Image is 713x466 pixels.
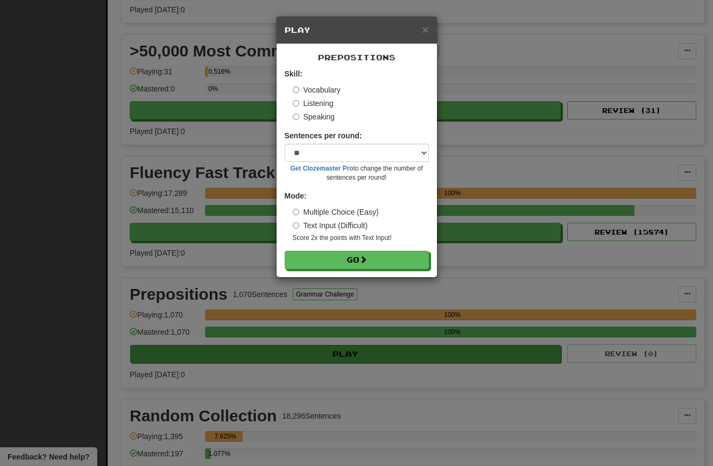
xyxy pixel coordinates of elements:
label: Multiple Choice (Easy) [293,207,379,217]
input: Vocabulary [293,87,299,93]
small: Score 2x the points with Text Input ! [293,234,429,243]
button: Go [285,251,429,269]
span: Prepositions [318,53,396,62]
a: Get Clozemaster Pro [291,165,354,172]
strong: Skill: [285,69,302,78]
label: Sentences per round: [285,130,362,141]
label: Vocabulary [293,84,341,95]
input: Text Input (Difficult) [293,222,299,229]
input: Speaking [293,114,299,120]
input: Listening [293,100,299,107]
strong: Mode: [285,192,307,200]
label: Listening [293,98,334,109]
label: Text Input (Difficult) [293,220,368,231]
label: Speaking [293,111,335,122]
button: Close [422,24,428,35]
h5: Play [285,25,429,36]
input: Multiple Choice (Easy) [293,209,299,215]
span: × [422,23,428,36]
small: to change the number of sentences per round! [285,164,429,182]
